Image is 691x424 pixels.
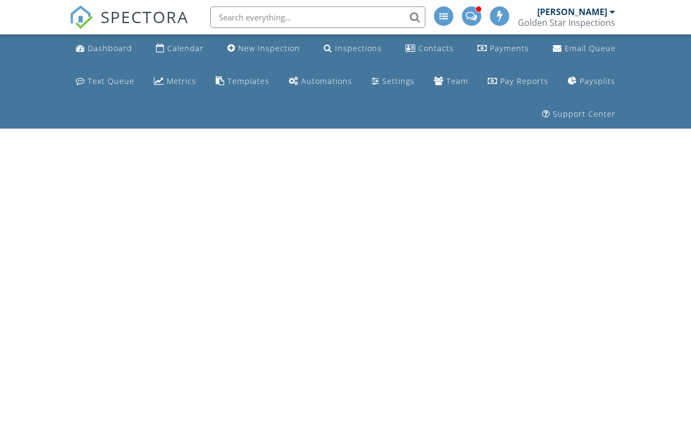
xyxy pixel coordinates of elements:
div: Contacts [418,43,454,53]
div: [PERSON_NAME] [537,6,607,17]
div: Calendar [167,43,204,53]
a: New Inspection [223,39,304,59]
div: New Inspection [238,43,300,53]
div: Inspections [335,43,382,53]
div: Automations [301,76,352,86]
input: Search everything... [210,6,425,28]
div: Paysplits [580,76,615,86]
a: SPECTORA [69,15,189,37]
a: Inspections [319,39,386,59]
div: Dashboard [88,43,132,53]
div: Pay Reports [500,76,548,86]
div: Support Center [553,109,616,119]
a: Email Queue [548,39,620,59]
div: Team [446,76,468,86]
a: Templates [211,72,274,91]
a: Dashboard [72,39,137,59]
img: The Best Home Inspection Software - Spectora [69,5,93,29]
div: Payments [490,43,529,53]
a: Calendar [152,39,208,59]
a: Text Queue [72,72,139,91]
div: Email Queue [565,43,616,53]
div: Text Queue [88,76,134,86]
a: Metrics [149,72,201,91]
div: Templates [227,76,269,86]
a: Payments [473,39,533,59]
div: Metrics [167,76,196,86]
a: Pay Reports [483,72,553,91]
a: Support Center [538,104,620,124]
span: SPECTORA [101,5,189,28]
a: Paysplits [564,72,619,91]
a: Contacts [401,39,458,59]
div: Golden Star Inspections [518,17,615,28]
a: Settings [367,72,419,91]
div: Settings [382,76,415,86]
a: Automations (Advanced) [284,72,357,91]
a: Team [430,72,473,91]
